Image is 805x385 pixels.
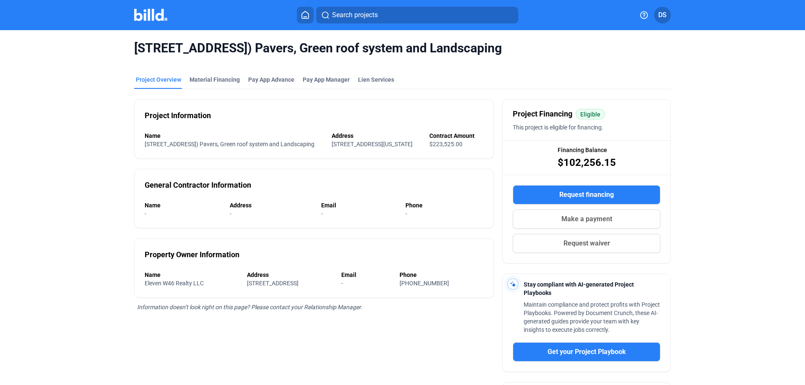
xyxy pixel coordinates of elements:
[145,110,211,121] div: Project Information
[332,132,421,140] div: Address
[145,141,314,147] span: [STREET_ADDRESS]) Pavers, Green roof system and Landscaping
[429,132,483,140] div: Contract Amount
[134,9,167,21] img: Billd Company Logo
[145,132,323,140] div: Name
[561,214,612,224] span: Make a payment
[513,234,660,253] button: Request waiver
[145,201,221,209] div: Name
[190,75,240,84] div: Material Financing
[513,342,660,362] button: Get your Project Playbook
[358,75,394,84] div: Lien Services
[341,280,343,287] span: -
[558,146,607,154] span: Financing Balance
[136,75,181,84] div: Project Overview
[654,7,671,23] button: DS
[513,209,660,229] button: Make a payment
[524,301,660,333] span: Maintain compliance and protect profits with Project Playbooks. Powered by Document Crunch, these...
[548,347,626,357] span: Get your Project Playbook
[563,238,610,248] span: Request waiver
[145,271,239,279] div: Name
[332,10,378,20] span: Search projects
[145,249,239,261] div: Property Owner Information
[145,179,251,191] div: General Contractor Information
[405,201,483,209] div: Phone
[513,108,572,120] span: Project Financing
[145,210,146,217] span: -
[316,7,518,23] button: Search projects
[247,271,333,279] div: Address
[405,210,407,217] span: -
[137,304,362,310] span: Information doesn’t look right on this page? Please contact your Relationship Manager.
[247,280,299,287] span: [STREET_ADDRESS]
[400,271,484,279] div: Phone
[303,75,350,84] span: Pay App Manager
[513,124,603,131] span: This project is eligible for financing.
[321,210,323,217] span: -
[341,271,391,279] div: Email
[321,201,397,209] div: Email
[558,156,616,169] span: $102,256.15
[145,280,204,287] span: Eleven W46 Realty LLC
[559,190,614,200] span: Request financing
[576,109,605,119] mat-chip: Eligible
[524,281,634,296] span: Stay compliant with AI-generated Project Playbooks
[429,141,462,147] span: $223,525.00
[513,185,660,204] button: Request financing
[658,10,667,20] span: DS
[332,141,413,147] span: [STREET_ADDRESS][US_STATE]
[230,201,312,209] div: Address
[230,210,231,217] span: -
[248,75,294,84] div: Pay App Advance
[400,280,449,287] span: [PHONE_NUMBER]
[134,40,671,56] span: [STREET_ADDRESS]) Pavers, Green roof system and Landscaping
